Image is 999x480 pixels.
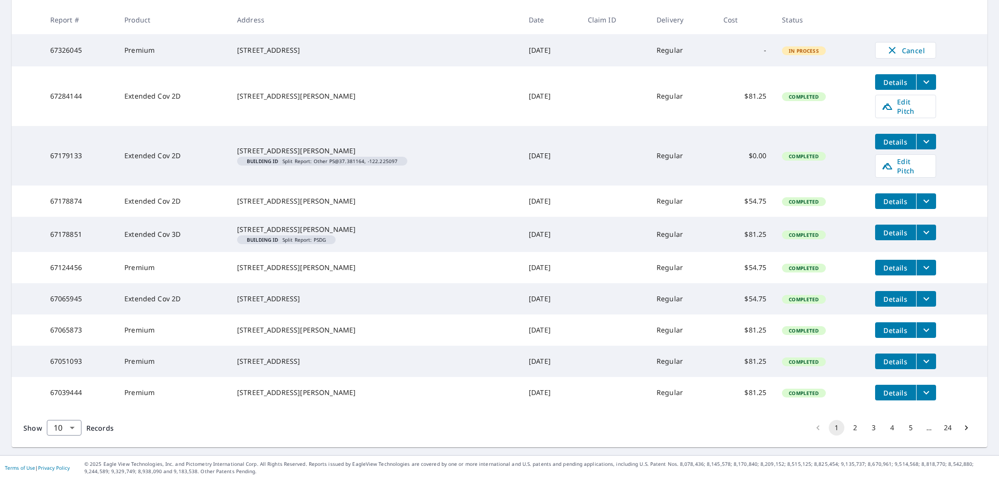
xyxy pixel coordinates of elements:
[783,198,824,205] span: Completed
[117,377,229,408] td: Premium
[47,414,81,441] div: 10
[117,217,229,252] td: Extended Cov 3D
[42,217,117,252] td: 67178851
[237,225,513,234] div: [STREET_ADDRESS][PERSON_NAME]
[38,464,70,471] a: Privacy Policy
[716,186,775,217] td: $54.75
[881,263,910,272] span: Details
[881,78,910,87] span: Details
[42,252,117,283] td: 67124456
[881,294,910,304] span: Details
[716,5,775,34] th: Cost
[241,159,403,164] span: Split Report: Other PS@37.381164, -122.225097
[783,358,824,365] span: Completed
[5,464,35,471] a: Terms of Use
[42,66,117,126] td: 67284144
[237,356,513,366] div: [STREET_ADDRESS]
[117,314,229,346] td: Premium
[649,314,716,346] td: Regular
[885,44,926,56] span: Cancel
[916,225,936,240] button: filesDropdownBtn-67178851
[649,186,716,217] td: Regular
[521,217,580,252] td: [DATE]
[521,346,580,377] td: [DATE]
[783,390,824,397] span: Completed
[809,420,976,436] nav: pagination navigation
[649,66,716,126] td: Regular
[86,423,114,433] span: Records
[774,5,867,34] th: Status
[783,47,825,54] span: In Process
[521,66,580,126] td: [DATE]
[875,154,936,178] a: Edit Pitch
[875,354,916,369] button: detailsBtn-67051093
[5,465,70,471] p: |
[237,263,513,272] div: [STREET_ADDRESS][PERSON_NAME]
[580,5,649,34] th: Claim ID
[237,91,513,101] div: [STREET_ADDRESS][PERSON_NAME]
[783,265,824,271] span: Completed
[117,126,229,186] td: Extended Cov 2D
[649,377,716,408] td: Regular
[916,193,936,209] button: filesDropdownBtn-67178874
[117,283,229,314] td: Extended Cov 2D
[881,228,910,237] span: Details
[42,314,117,346] td: 67065873
[237,294,513,304] div: [STREET_ADDRESS]
[521,5,580,34] th: Date
[916,385,936,400] button: filesDropdownBtn-67039444
[521,377,580,408] td: [DATE]
[47,420,81,436] div: Show 10 records
[916,134,936,149] button: filesDropdownBtn-67179133
[716,34,775,66] td: -
[716,252,775,283] td: $54.75
[940,420,956,436] button: Go to page 24
[521,34,580,66] td: [DATE]
[521,186,580,217] td: [DATE]
[783,327,824,334] span: Completed
[716,66,775,126] td: $81.25
[237,388,513,397] div: [STREET_ADDRESS][PERSON_NAME]
[521,126,580,186] td: [DATE]
[875,193,916,209] button: detailsBtn-67178874
[521,314,580,346] td: [DATE]
[649,217,716,252] td: Regular
[916,322,936,338] button: filesDropdownBtn-67065873
[783,296,824,303] span: Completed
[247,159,279,164] em: Building ID
[237,196,513,206] div: [STREET_ADDRESS][PERSON_NAME]
[237,325,513,335] div: [STREET_ADDRESS][PERSON_NAME]
[829,420,844,436] button: page 1
[117,5,229,34] th: Product
[42,34,117,66] td: 67326045
[875,74,916,90] button: detailsBtn-67284144
[521,283,580,314] td: [DATE]
[716,126,775,186] td: $0.00
[42,377,117,408] td: 67039444
[881,388,910,397] span: Details
[716,283,775,314] td: $54.75
[884,420,900,436] button: Go to page 4
[875,95,936,118] a: Edit Pitch
[916,260,936,275] button: filesDropdownBtn-67124456
[649,252,716,283] td: Regular
[875,134,916,149] button: detailsBtn-67179133
[117,186,229,217] td: Extended Cov 2D
[881,157,930,175] span: Edit Pitch
[903,420,919,436] button: Go to page 5
[237,146,513,156] div: [STREET_ADDRESS][PERSON_NAME]
[42,126,117,186] td: 67179133
[716,217,775,252] td: $81.25
[783,93,824,100] span: Completed
[783,153,824,160] span: Completed
[716,377,775,408] td: $81.25
[875,260,916,275] button: detailsBtn-67124456
[875,42,936,59] button: Cancel
[716,346,775,377] td: $81.25
[916,354,936,369] button: filesDropdownBtn-67051093
[229,5,521,34] th: Address
[916,291,936,307] button: filesDropdownBtn-67065945
[649,5,716,34] th: Delivery
[42,5,117,34] th: Report #
[847,420,863,436] button: Go to page 2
